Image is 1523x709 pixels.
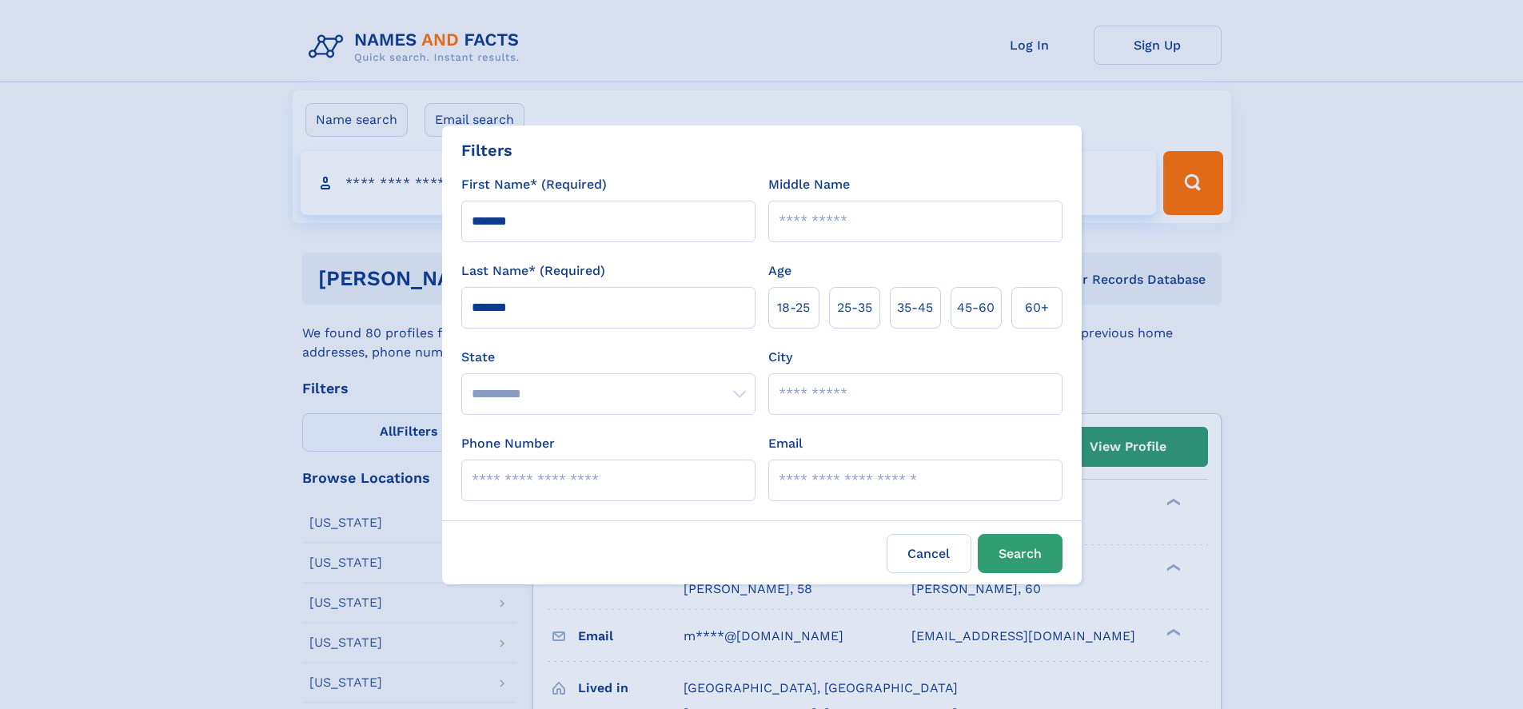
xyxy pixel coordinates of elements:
label: City [768,348,792,367]
span: 25‑35 [837,298,872,317]
span: 35‑45 [897,298,933,317]
label: Cancel [887,534,971,573]
span: 60+ [1025,298,1049,317]
div: Filters [461,138,512,162]
span: 18‑25 [777,298,810,317]
label: Phone Number [461,434,555,453]
span: 45‑60 [957,298,995,317]
label: Middle Name [768,175,850,194]
label: Email [768,434,803,453]
button: Search [978,534,1063,573]
label: First Name* (Required) [461,175,607,194]
label: Last Name* (Required) [461,261,605,281]
label: Age [768,261,791,281]
label: State [461,348,756,367]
